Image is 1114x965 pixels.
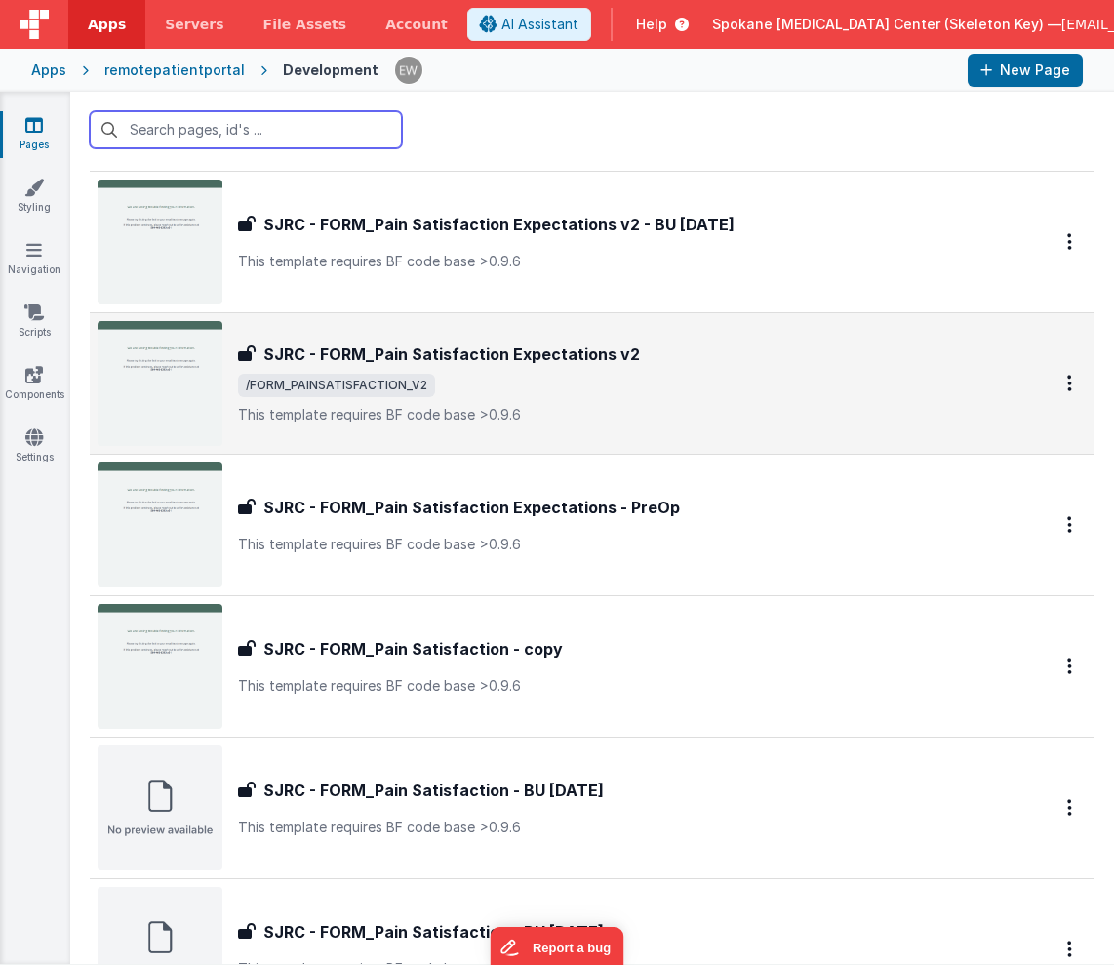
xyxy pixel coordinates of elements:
[263,342,640,366] h3: SJRC - FORM_Pain Satisfaction Expectations v2
[968,54,1083,87] button: New Page
[283,60,378,80] div: Development
[238,374,435,397] span: /FORM_PAINSATISFACTION_V2
[712,15,1061,34] span: Spokane [MEDICAL_DATA] Center (Skeleton Key) —
[104,60,245,80] div: remotepatientportal
[88,15,126,34] span: Apps
[1055,363,1087,403] button: Options
[263,496,680,519] h3: SJRC - FORM_Pain Satisfaction Expectations - PreOp
[238,676,975,696] p: This template requires BF code base >0.9.6
[263,920,604,944] h3: SJRC - FORM_Pain Satisfaction - BU [DATE]
[238,535,975,554] p: This template requires BF code base >0.9.6
[263,779,604,802] h3: SJRC - FORM_Pain Satisfaction - BU [DATE]
[90,111,402,148] input: Search pages, id's ...
[263,637,563,661] h3: SJRC - FORM_Pain Satisfaction - copy
[467,8,591,41] button: AI Assistant
[1055,504,1087,544] button: Options
[1055,646,1087,686] button: Options
[238,818,975,837] p: This template requires BF code base >0.9.6
[238,405,975,424] p: This template requires BF code base >0.9.6
[165,15,223,34] span: Servers
[1055,787,1087,827] button: Options
[263,213,735,236] h3: SJRC - FORM_Pain Satisfaction Expectations v2 - BU [DATE]
[636,15,667,34] span: Help
[263,15,347,34] span: File Assets
[31,60,66,80] div: Apps
[238,252,975,271] p: This template requires BF code base >0.9.6
[395,57,422,84] img: daf6185105a2932719d0487c37da19b1
[501,15,578,34] span: AI Assistant
[1055,221,1087,261] button: Options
